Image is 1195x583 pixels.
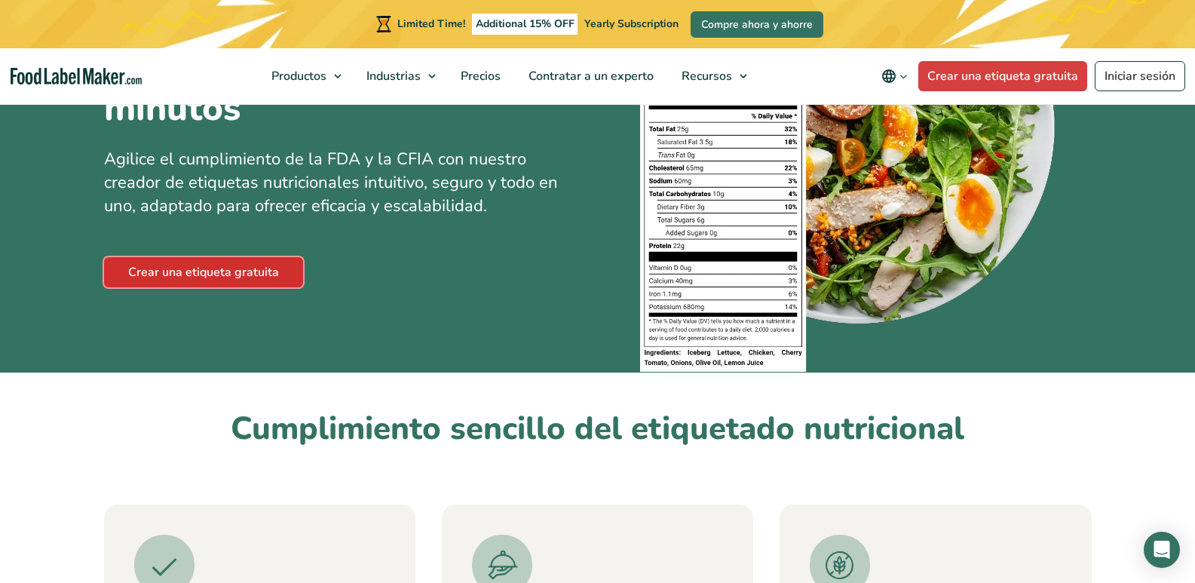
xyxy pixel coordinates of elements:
[1144,532,1180,568] div: Open Intercom Messenger
[258,48,349,104] a: Productos
[677,68,734,84] span: Recursos
[362,68,422,84] span: Industrias
[584,17,679,31] span: Yearly Subscription
[104,409,1092,450] h2: Cumplimiento sencillo del etiquetado nutricional
[1095,61,1185,91] a: Iniciar sesión
[267,68,328,84] span: Productos
[11,68,142,85] a: Food Label Maker homepage
[871,61,918,91] button: Change language
[691,11,823,38] a: Compre ahora y ahorre
[918,61,1087,91] a: Crear una etiqueta gratuita
[447,48,511,104] a: Precios
[456,68,502,84] span: Precios
[668,48,755,104] a: Recursos
[353,48,443,104] a: Industrias
[515,48,664,104] a: Contratar a un experto
[472,14,578,35] span: Additional 15% OFF
[397,17,465,31] span: Limited Time!
[104,148,558,217] span: Agilice el cumplimiento de la FDA y la CFIA con nuestro creador de etiquetas nutricionales intuit...
[524,68,655,84] span: Contratar a un experto
[104,257,303,287] a: Crear una etiqueta gratuita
